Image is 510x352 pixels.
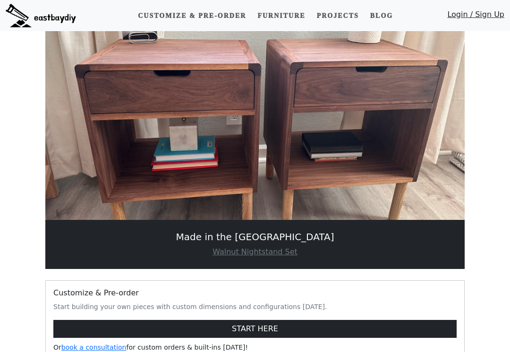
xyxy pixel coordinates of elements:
[313,7,363,25] a: Projects
[53,344,248,351] small: Or for custom orders & built-ins [DATE]!
[53,303,327,310] small: Start building your own pieces with custom dimensions and configurations [DATE].
[53,288,457,297] h6: Customize & Pre-order
[447,9,504,25] a: Login / Sign Up
[45,31,465,220] img: Made in the Bay Area
[45,231,465,243] h5: Made in the [GEOGRAPHIC_DATA]
[366,7,397,25] a: Blog
[212,247,297,256] a: Walnut Nightstand Set
[53,320,457,338] a: START HERE
[134,7,250,25] a: Customize & Pre-order
[61,344,127,351] a: book a consultation
[6,4,76,27] img: eastbaydiy
[254,7,309,25] a: Furniture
